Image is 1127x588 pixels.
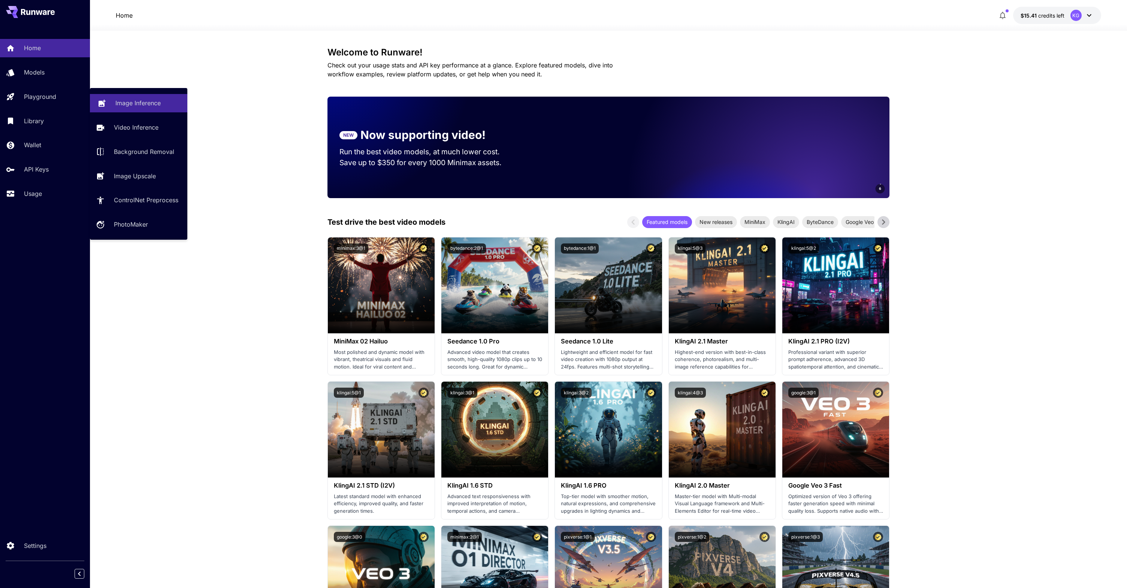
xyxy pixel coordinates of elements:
nav: breadcrumb [116,11,133,20]
p: ControlNet Preprocess [114,196,178,204]
button: Certified Model – Vetted for best performance and includes a commercial license. [646,243,656,254]
span: MiniMax [740,218,770,226]
img: alt [669,382,776,478]
button: pixverse:1@1 [561,532,595,542]
h3: KlingAI 2.0 Master [675,482,770,489]
a: Image Upscale [90,167,187,185]
button: bytedance:1@1 [561,243,599,254]
span: credits left [1038,12,1064,19]
span: KlingAI [773,218,799,226]
button: Certified Model – Vetted for best performance and includes a commercial license. [759,243,770,254]
span: Featured models [642,218,692,226]
p: Usage [24,189,42,198]
button: Certified Model – Vetted for best performance and includes a commercial license. [419,532,429,542]
button: klingai:5@3 [675,243,705,254]
button: klingai:5@2 [788,243,819,254]
button: Collapse sidebar [75,569,84,579]
p: Settings [24,541,46,550]
p: Models [24,68,45,77]
button: Certified Model – Vetted for best performance and includes a commercial license. [532,532,542,542]
button: Certified Model – Vetted for best performance and includes a commercial license. [873,243,883,254]
img: alt [782,382,889,478]
button: bytedance:2@1 [447,243,486,254]
button: google:3@0 [334,532,365,542]
h3: KlingAI 1.6 PRO [561,482,656,489]
span: Check out your usage stats and API key performance at a glance. Explore featured models, dive int... [327,61,613,78]
p: Most polished and dynamic model with vibrant, theatrical visuals and fluid motion. Ideal for vira... [334,349,429,371]
div: KG [1070,10,1082,21]
a: PhotoMaker [90,215,187,234]
button: Certified Model – Vetted for best performance and includes a commercial license. [646,532,656,542]
button: minimax:3@1 [334,243,368,254]
h3: MiniMax 02 Hailuo [334,338,429,345]
img: alt [328,382,435,478]
p: Background Removal [114,147,174,156]
a: Background Removal [90,143,187,161]
p: Lightweight and efficient model for fast video creation with 1080p output at 24fps. Features mult... [561,349,656,371]
button: klingai:4@3 [675,388,706,398]
button: Certified Model – Vetted for best performance and includes a commercial license. [532,243,542,254]
img: alt [555,237,662,333]
button: Certified Model – Vetted for best performance and includes a commercial license. [873,388,883,398]
p: Optimized version of Veo 3 offering faster generation speed with minimal quality loss. Supports n... [788,493,883,515]
p: Library [24,116,44,125]
p: Home [24,43,41,52]
button: Certified Model – Vetted for best performance and includes a commercial license. [532,388,542,398]
p: Advanced video model that creates smooth, high-quality 1080p clips up to 10 seconds long. Great f... [447,349,542,371]
h3: Welcome to Runware! [327,47,889,58]
span: 6 [879,186,881,191]
p: Advanced text responsiveness with improved interpretation of motion, temporal actions, and camera... [447,493,542,515]
h3: Seedance 1.0 Pro [447,338,542,345]
p: Wallet [24,140,41,149]
h3: KlingAI 2.1 PRO (I2V) [788,338,883,345]
button: klingai:3@1 [447,388,477,398]
img: alt [782,237,889,333]
h3: KlingAI 2.1 STD (I2V) [334,482,429,489]
p: Save up to $350 for every 1000 Minimax assets. [339,157,514,168]
p: Image Inference [115,98,161,107]
span: ByteDance [802,218,838,226]
h3: KlingAI 1.6 STD [447,482,542,489]
button: Certified Model – Vetted for best performance and includes a commercial license. [759,388,770,398]
p: PhotoMaker [114,220,148,229]
span: Google Veo [841,218,878,226]
a: ControlNet Preprocess [90,191,187,209]
img: alt [441,237,548,333]
button: Certified Model – Vetted for best performance and includes a commercial license. [419,388,429,398]
p: Professional variant with superior prompt adherence, advanced 3D spatiotemporal attention, and ci... [788,349,883,371]
button: klingai:5@1 [334,388,364,398]
p: Test drive the best video models [327,216,445,228]
p: Video Inference [114,123,158,132]
img: alt [328,237,435,333]
p: NEW [343,132,354,139]
h3: KlingAI 2.1 Master [675,338,770,345]
h3: Google Veo 3 Fast [788,482,883,489]
p: Master-tier model with Multi-modal Visual Language framework and Multi-Elements Editor for real-t... [675,493,770,515]
p: API Keys [24,165,49,174]
p: Home [116,11,133,20]
button: minimax:2@1 [447,532,482,542]
button: Certified Model – Vetted for best performance and includes a commercial license. [419,243,429,254]
a: Image Inference [90,94,187,112]
button: pixverse:1@2 [675,532,709,542]
div: Collapse sidebar [80,567,90,581]
p: Run the best video models, at much lower cost. [339,146,514,157]
p: Highest-end version with best-in-class coherence, photorealism, and multi-image reference capabil... [675,349,770,371]
p: Image Upscale [114,172,156,181]
h3: Seedance 1.0 Lite [561,338,656,345]
p: Latest standard model with enhanced efficiency, improved quality, and faster generation times. [334,493,429,515]
p: Top-tier model with smoother motion, natural expressions, and comprehensive upgrades in lighting ... [561,493,656,515]
button: $15.40907 [1013,7,1101,24]
img: alt [555,382,662,478]
p: Playground [24,92,56,101]
button: pixverse:1@3 [788,532,823,542]
button: Certified Model – Vetted for best performance and includes a commercial license. [646,388,656,398]
button: Certified Model – Vetted for best performance and includes a commercial license. [759,532,770,542]
button: google:3@1 [788,388,819,398]
img: alt [669,237,776,333]
button: Certified Model – Vetted for best performance and includes a commercial license. [873,532,883,542]
p: Now supporting video! [360,127,486,143]
div: $15.40907 [1021,12,1064,19]
a: Video Inference [90,118,187,137]
img: alt [441,382,548,478]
